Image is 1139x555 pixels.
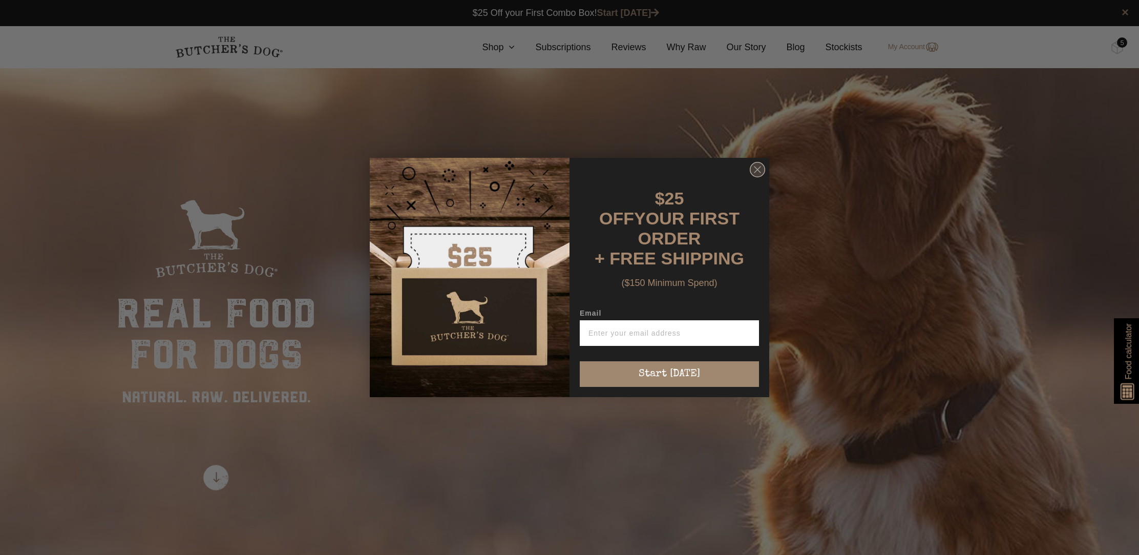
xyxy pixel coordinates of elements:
[750,162,765,177] button: Close dialog
[370,158,569,397] img: d0d537dc-5429-4832-8318-9955428ea0a1.jpeg
[1122,323,1134,379] span: Food calculator
[580,361,759,387] button: Start [DATE]
[621,278,717,288] span: ($150 Minimum Spend)
[580,320,759,346] input: Enter your email address
[599,189,684,228] span: $25 OFF
[580,309,759,320] label: Email
[595,209,744,268] span: YOUR FIRST ORDER + FREE SHIPPING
